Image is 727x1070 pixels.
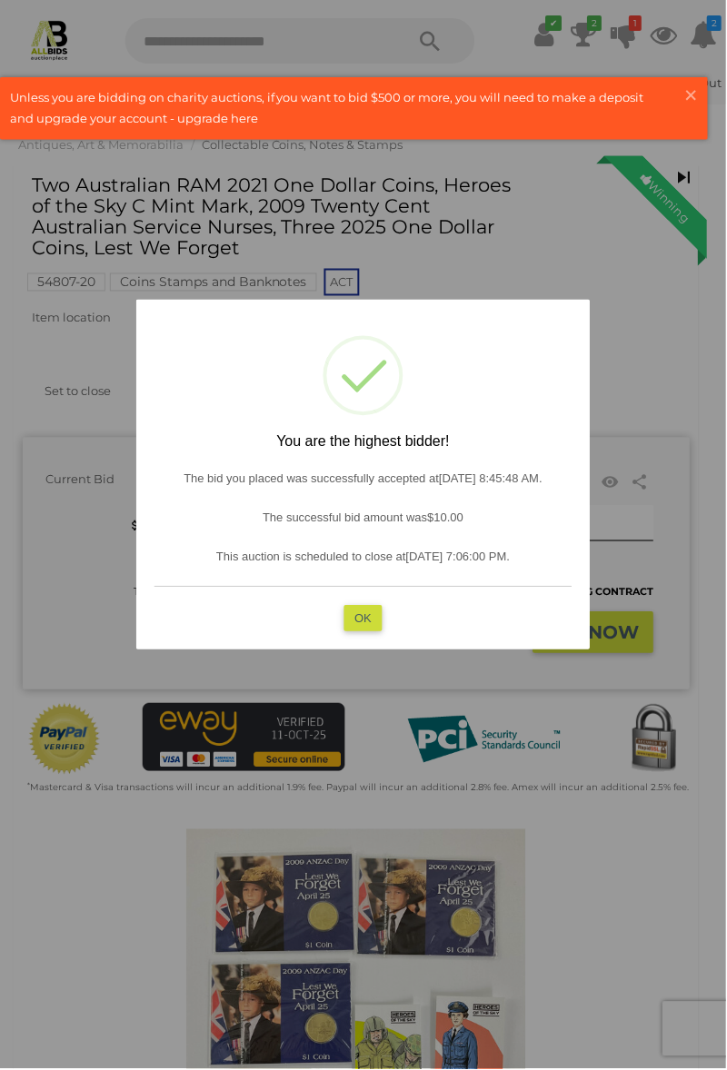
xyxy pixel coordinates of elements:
p: The bid you placed was successfully accepted at . [154,469,573,490]
p: This auction is scheduled to close at . [154,547,573,568]
h2: You are the highest bidder! [154,434,573,451]
p: The successful bid amount was [154,508,573,529]
span: × [683,77,700,113]
span: $10.00 [428,511,464,525]
span: [DATE] 8:45:48 AM [440,472,540,486]
span: [DATE] 7:06:00 PM [406,550,507,564]
button: OK [344,606,383,632]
